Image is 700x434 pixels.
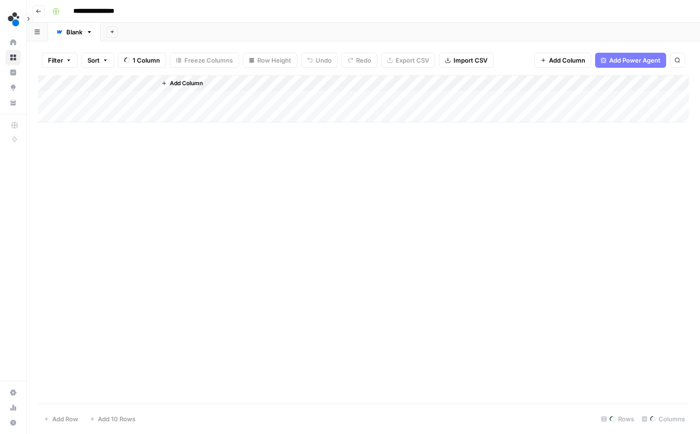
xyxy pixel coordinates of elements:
button: Redo [342,53,377,68]
div: Rows [597,411,638,426]
span: Undo [316,56,332,65]
button: Export CSV [381,53,435,68]
button: Sort [81,53,114,68]
a: Home [6,35,21,50]
span: Sort [87,56,100,65]
span: 1 Column [133,56,160,65]
button: Add Power Agent [595,53,666,68]
button: Add 10 Rows [84,411,141,426]
button: Freeze Columns [170,53,239,68]
span: Add Column [170,79,203,88]
button: Add Column [534,53,591,68]
button: Undo [301,53,338,68]
button: Add Column [158,77,207,89]
span: Filter [48,56,63,65]
span: Redo [356,56,371,65]
span: Row Height [257,56,291,65]
div: Columns [638,411,689,426]
button: Import CSV [439,53,493,68]
span: Add Row [52,414,78,424]
span: Export CSV [396,56,429,65]
span: Add Column [549,56,585,65]
span: Freeze Columns [184,56,233,65]
a: Browse [6,50,21,65]
button: Filter [42,53,78,68]
a: Settings [6,385,21,400]
a: Usage [6,400,21,415]
button: Help + Support [6,415,21,430]
span: Import CSV [453,56,487,65]
span: Add Power Agent [609,56,660,65]
div: Blank [66,27,82,37]
span: Add 10 Rows [98,414,135,424]
a: Opportunities [6,80,21,95]
a: Blank [48,23,101,41]
button: Row Height [243,53,297,68]
button: Add Row [38,411,84,426]
button: 1 Column [118,53,166,68]
a: Your Data [6,95,21,110]
button: Workspace: spot.ai [6,8,21,31]
a: Insights [6,65,21,80]
img: spot.ai Logo [6,11,23,28]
